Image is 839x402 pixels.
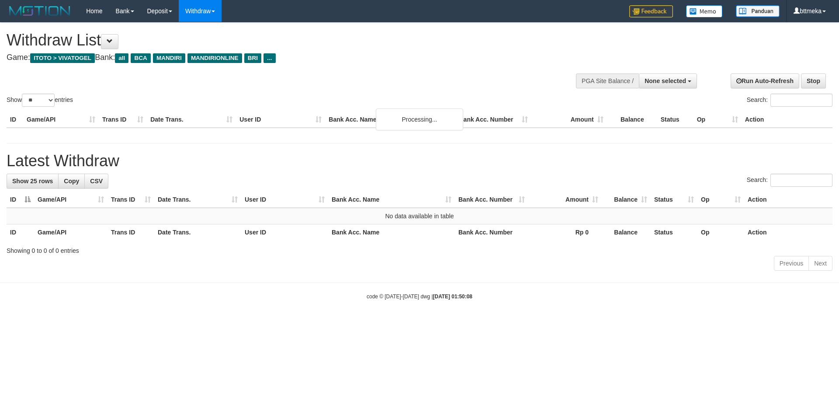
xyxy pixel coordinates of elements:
th: Balance: activate to sort column ascending [602,192,651,208]
span: ... [263,53,275,63]
span: None selected [645,77,686,84]
th: Game/API [34,224,107,241]
th: Trans ID [99,112,147,128]
th: User ID: activate to sort column ascending [241,192,328,208]
th: Op [697,224,744,241]
button: None selected [639,73,697,88]
th: Date Trans. [154,224,241,241]
a: CSV [84,174,108,189]
th: Balance [602,224,651,241]
span: MANDIRI [153,53,185,63]
th: Date Trans. [147,112,236,128]
input: Search: [770,174,832,187]
th: Game/API [23,112,99,128]
small: code © [DATE]-[DATE] dwg | [367,294,472,300]
th: Bank Acc. Name [325,112,455,128]
th: ID [7,112,23,128]
input: Search: [770,94,832,107]
span: BRI [244,53,261,63]
a: Previous [774,256,809,271]
h1: Latest Withdraw [7,152,832,170]
h1: Withdraw List [7,31,551,49]
th: Trans ID [107,224,154,241]
span: all [115,53,128,63]
td: No data available in table [7,208,832,224]
th: ID [7,224,34,241]
th: Game/API: activate to sort column ascending [34,192,107,208]
span: CSV [90,178,103,185]
div: PGA Site Balance / [576,73,639,88]
th: Status [651,224,697,241]
th: Bank Acc. Name: activate to sort column ascending [328,192,455,208]
th: Amount [531,112,607,128]
a: Run Auto-Refresh [731,73,799,88]
th: Bank Acc. Name [328,224,455,241]
th: Op: activate to sort column ascending [697,192,744,208]
th: Op [693,112,742,128]
strong: [DATE] 01:50:08 [433,294,472,300]
h4: Game: Bank: [7,53,551,62]
label: Search: [747,94,832,107]
div: Processing... [376,108,463,130]
div: Showing 0 to 0 of 0 entries [7,243,832,255]
label: Search: [747,174,832,187]
img: MOTION_logo.png [7,4,73,17]
th: Rp 0 [528,224,602,241]
th: Status: activate to sort column ascending [651,192,697,208]
th: User ID [236,112,325,128]
th: Date Trans.: activate to sort column ascending [154,192,241,208]
th: Action [744,192,832,208]
th: Trans ID: activate to sort column ascending [107,192,154,208]
th: Bank Acc. Number [455,224,528,241]
span: Copy [64,178,79,185]
th: Status [657,112,693,128]
th: User ID [241,224,328,241]
img: panduan.png [736,5,780,17]
th: Bank Acc. Number [455,112,531,128]
th: Balance [607,112,657,128]
th: ID: activate to sort column descending [7,192,34,208]
img: Button%20Memo.svg [686,5,723,17]
th: Bank Acc. Number: activate to sort column ascending [455,192,528,208]
a: Next [808,256,832,271]
span: ITOTO > VIVATOGEL [30,53,95,63]
span: Show 25 rows [12,178,53,185]
img: Feedback.jpg [629,5,673,17]
th: Amount: activate to sort column ascending [528,192,602,208]
span: BCA [131,53,150,63]
a: Stop [801,73,826,88]
th: Action [744,224,832,241]
label: Show entries [7,94,73,107]
select: Showentries [22,94,55,107]
a: Show 25 rows [7,174,59,189]
th: Action [742,112,832,128]
a: Copy [58,174,85,189]
span: MANDIRIONLINE [187,53,242,63]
